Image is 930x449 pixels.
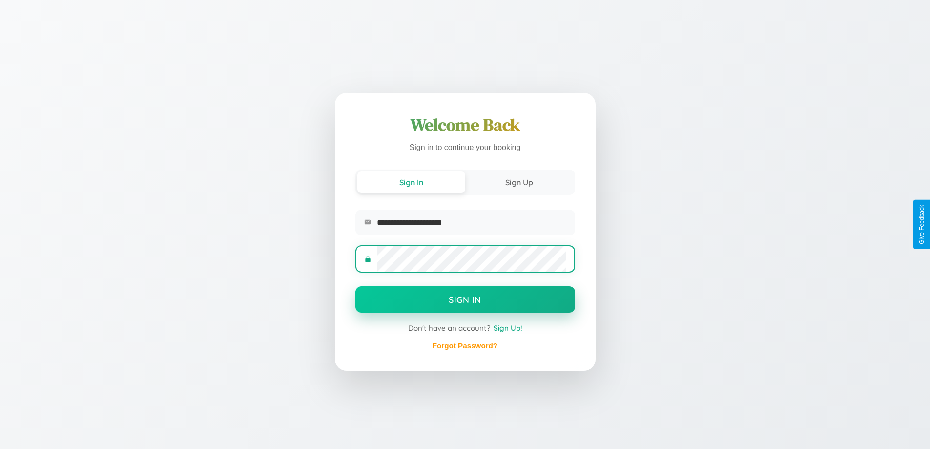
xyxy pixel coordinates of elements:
div: Give Feedback [918,205,925,244]
p: Sign in to continue your booking [355,141,575,155]
h1: Welcome Back [355,113,575,137]
div: Don't have an account? [355,323,575,333]
button: Sign In [355,286,575,313]
span: Sign Up! [494,323,522,333]
a: Forgot Password? [433,342,497,350]
button: Sign In [357,171,465,193]
button: Sign Up [465,171,573,193]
